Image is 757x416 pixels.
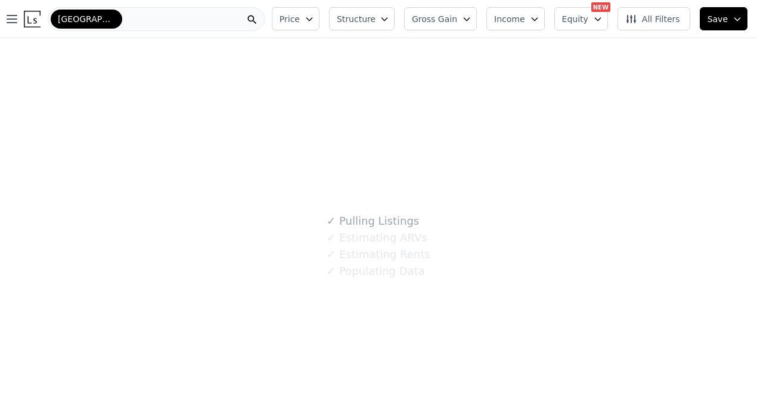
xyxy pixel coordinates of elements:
[327,215,336,227] span: ✓
[58,13,115,25] span: [GEOGRAPHIC_DATA]
[591,2,610,12] div: NEW
[618,7,690,30] button: All Filters
[625,13,680,25] span: All Filters
[412,13,457,25] span: Gross Gain
[562,13,588,25] span: Equity
[337,13,375,25] span: Structure
[327,229,427,246] div: Estimating ARVs
[554,7,608,30] button: Equity
[404,7,477,30] button: Gross Gain
[700,7,747,30] button: Save
[327,265,336,277] span: ✓
[272,7,319,30] button: Price
[329,7,395,30] button: Structure
[494,13,525,25] span: Income
[280,13,300,25] span: Price
[327,263,424,280] div: Populating Data
[24,11,41,27] img: Lotside
[708,13,728,25] span: Save
[327,232,336,244] span: ✓
[327,246,430,263] div: Estimating Rents
[327,249,336,260] span: ✓
[486,7,545,30] button: Income
[327,213,419,229] div: Pulling Listings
